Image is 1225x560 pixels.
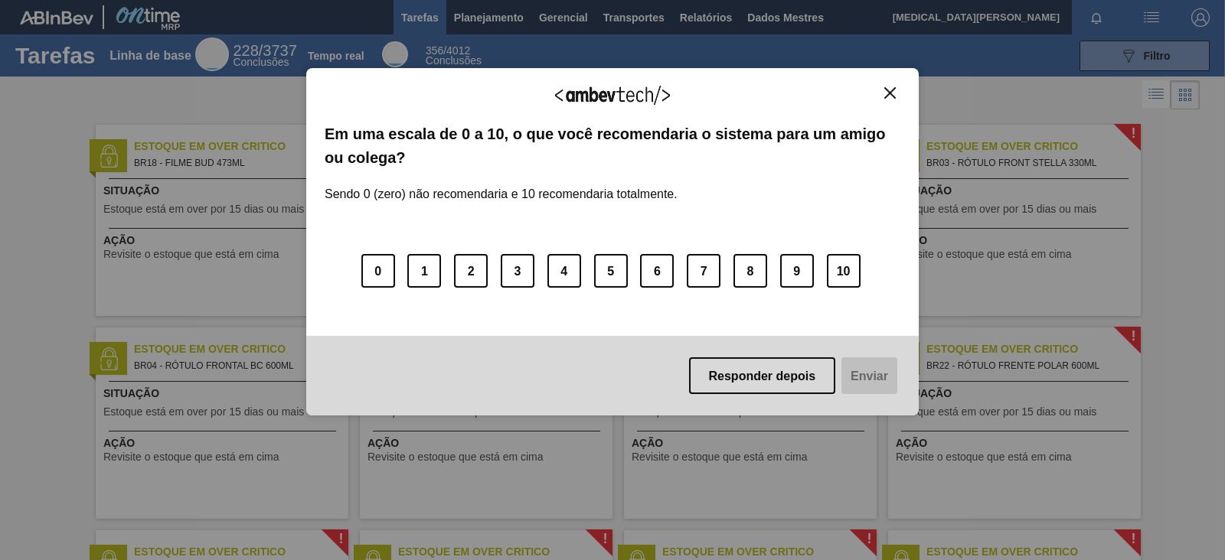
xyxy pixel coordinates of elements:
button: 0 [361,254,395,288]
font: Em uma escala de 0 a 10, o que você recomendaria o sistema para um amigo ou colega? [325,125,886,165]
button: 6 [640,254,674,288]
button: 7 [687,254,720,288]
font: 1 [421,264,428,277]
button: 10 [827,254,861,288]
button: 2 [454,254,488,288]
button: Responder depois [689,357,836,394]
img: Fechar [884,87,896,99]
button: 8 [733,254,767,288]
img: Logotipo Ambevtech [555,86,670,105]
font: 6 [654,264,661,277]
font: 4 [560,264,567,277]
font: 5 [607,264,614,277]
button: 9 [780,254,814,288]
font: 10 [837,264,851,277]
font: 7 [701,264,707,277]
button: 5 [594,254,628,288]
font: 0 [374,264,381,277]
button: Fechar [880,86,900,99]
font: 8 [747,264,754,277]
font: 9 [793,264,800,277]
button: 4 [547,254,581,288]
font: Responder depois [709,369,816,382]
font: 3 [514,264,521,277]
font: Sendo 0 (zero) não recomendaria e 10 recomendaria totalmente. [325,187,678,200]
button: 3 [501,254,534,288]
font: 2 [468,264,475,277]
button: 1 [407,254,441,288]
